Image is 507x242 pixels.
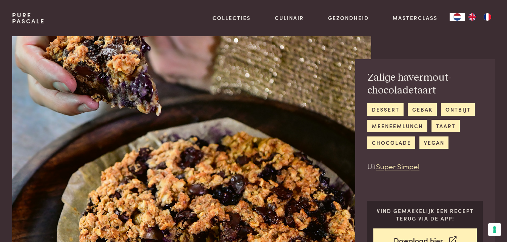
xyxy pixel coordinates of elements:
[408,103,437,116] a: gebak
[450,13,465,21] a: NL
[12,12,45,24] a: PurePascale
[213,14,251,22] a: Collecties
[465,13,495,21] ul: Language list
[393,14,438,22] a: Masterclass
[450,13,495,21] aside: Language selected: Nederlands
[488,223,501,236] button: Uw voorkeuren voor toestemming voor trackingtechnologieën
[441,103,475,116] a: ontbijt
[367,161,483,172] p: Uit
[328,14,369,22] a: Gezondheid
[367,71,483,97] h2: Zalige havermout-chocoladetaart
[419,136,448,149] a: vegan
[480,13,495,21] a: FR
[431,120,460,132] a: taart
[367,120,427,132] a: meeneemlunch
[373,207,477,222] p: Vind gemakkelijk een recept terug via de app!
[367,103,404,116] a: dessert
[376,161,419,171] a: Super Simpel
[465,13,480,21] a: EN
[275,14,304,22] a: Culinair
[450,13,465,21] div: Language
[367,136,415,149] a: chocolade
